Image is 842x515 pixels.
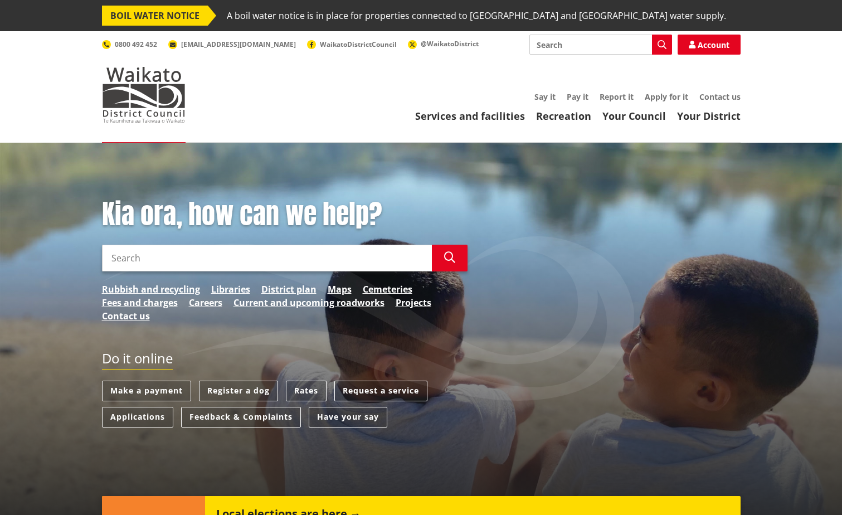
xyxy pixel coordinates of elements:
[181,407,301,427] a: Feedback & Complaints
[536,109,591,123] a: Recreation
[227,6,726,26] span: A boil water notice is in place for properties connected to [GEOGRAPHIC_DATA] and [GEOGRAPHIC_DAT...
[102,67,186,123] img: Waikato District Council - Te Kaunihera aa Takiwaa o Waikato
[102,309,150,323] a: Contact us
[529,35,672,55] input: Search input
[328,283,352,296] a: Maps
[567,91,588,102] a: Pay it
[600,91,634,102] a: Report it
[102,351,173,370] h2: Do it online
[189,296,222,309] a: Careers
[102,296,178,309] a: Fees and charges
[102,407,173,427] a: Applications
[309,407,387,427] a: Have your say
[408,39,479,48] a: @WaikatoDistrict
[415,109,525,123] a: Services and facilities
[602,109,666,123] a: Your Council
[645,91,688,102] a: Apply for it
[320,40,397,49] span: WaikatoDistrictCouncil
[307,40,397,49] a: WaikatoDistrictCouncil
[677,109,741,123] a: Your District
[102,245,432,271] input: Search input
[102,198,468,231] h1: Kia ora, how can we help?
[102,381,191,401] a: Make a payment
[261,283,317,296] a: District plan
[421,39,479,48] span: @WaikatoDistrict
[363,283,412,296] a: Cemeteries
[211,283,250,296] a: Libraries
[115,40,157,49] span: 0800 492 452
[396,296,431,309] a: Projects
[699,91,741,102] a: Contact us
[678,35,741,55] a: Account
[102,6,208,26] span: BOIL WATER NOTICE
[233,296,385,309] a: Current and upcoming roadworks
[102,283,200,296] a: Rubbish and recycling
[534,91,556,102] a: Say it
[334,381,427,401] a: Request a service
[102,40,157,49] a: 0800 492 452
[286,381,327,401] a: Rates
[181,40,296,49] span: [EMAIL_ADDRESS][DOMAIN_NAME]
[199,381,278,401] a: Register a dog
[168,40,296,49] a: [EMAIL_ADDRESS][DOMAIN_NAME]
